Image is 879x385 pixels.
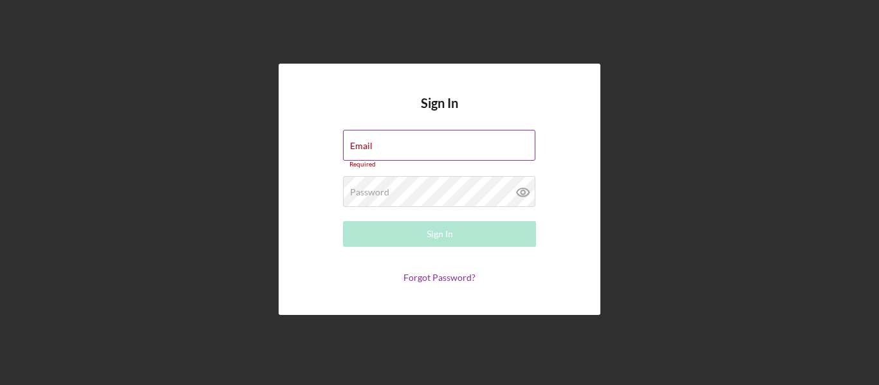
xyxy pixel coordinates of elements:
[350,141,373,151] label: Email
[403,272,476,283] a: Forgot Password?
[343,221,536,247] button: Sign In
[427,221,453,247] div: Sign In
[350,187,389,197] label: Password
[343,161,536,168] div: Required
[421,96,458,130] h4: Sign In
